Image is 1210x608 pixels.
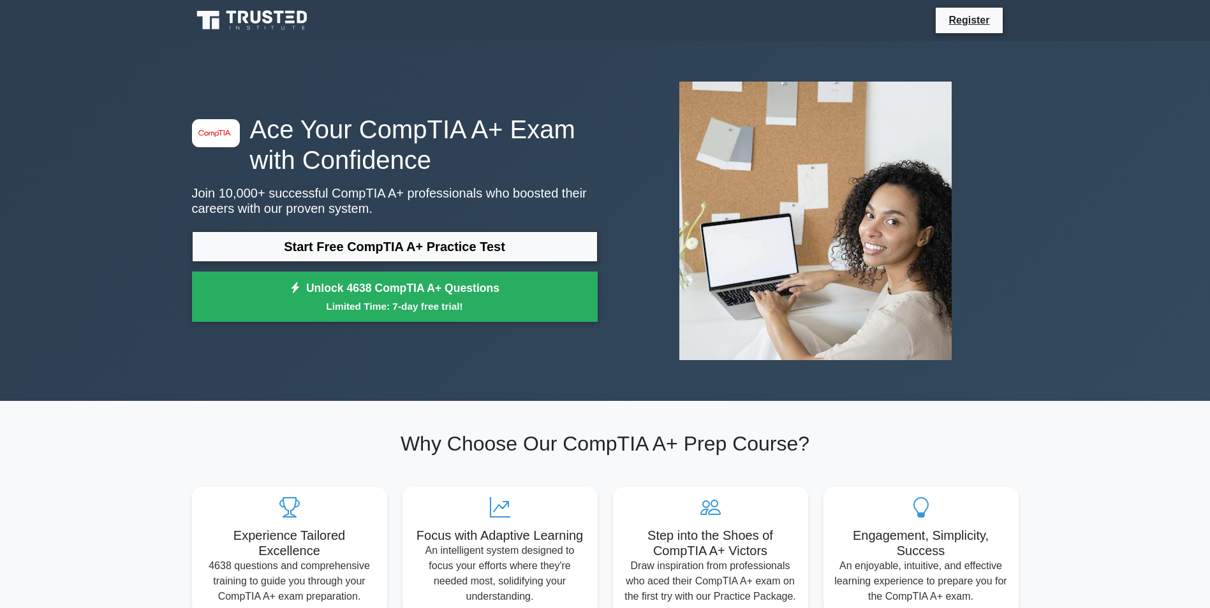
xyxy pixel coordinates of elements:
h1: Ace Your CompTIA A+ Exam with Confidence [192,114,598,175]
a: Start Free CompTIA A+ Practice Test [192,231,598,262]
small: Limited Time: 7-day free trial! [208,299,582,314]
p: An enjoyable, intuitive, and effective learning experience to prepare you for the CompTIA A+ exam. [834,558,1008,604]
p: Draw inspiration from professionals who aced their CompTIA A+ exam on the first try with our Prac... [623,558,798,604]
h5: Focus with Adaptive Learning [413,528,587,543]
h2: Why Choose Our CompTIA A+ Prep Course? [192,431,1019,456]
p: Join 10,000+ successful CompTIA A+ professionals who boosted their careers with our proven system. [192,185,598,216]
a: Register [941,12,997,28]
h5: Experience Tailored Excellence [202,528,377,558]
p: 4638 questions and comprehensive training to guide you through your CompTIA A+ exam preparation. [202,558,377,604]
a: Unlock 4638 CompTIA A+ QuestionsLimited Time: 7-day free trial! [192,271,598,322]
h5: Step into the Shoes of CompTIA A+ Victors [623,528,798,558]
h5: Engagement, Simplicity, Success [834,528,1008,558]
p: An intelligent system designed to focus your efforts where they're needed most, solidifying your ... [413,543,587,604]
